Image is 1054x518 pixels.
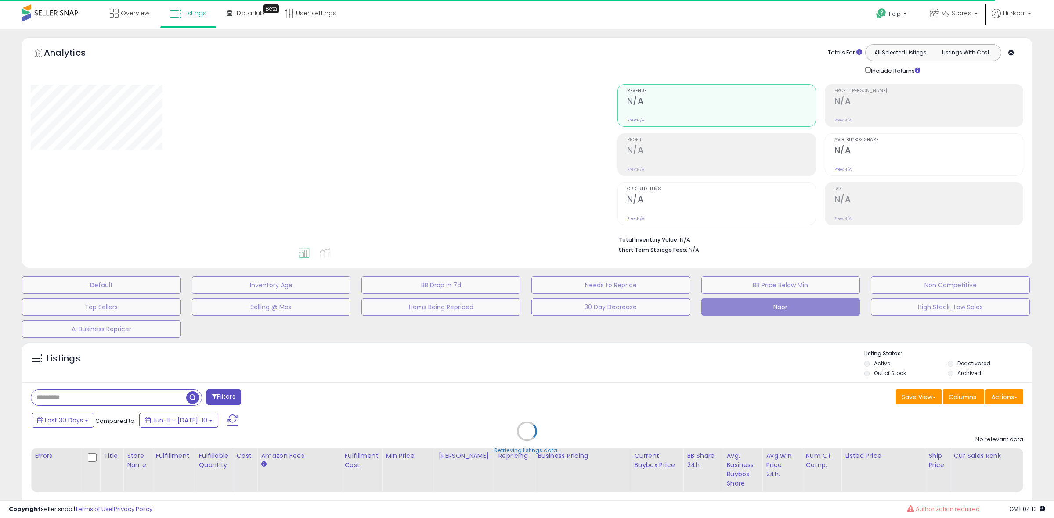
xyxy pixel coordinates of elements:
[361,276,520,294] button: BB Drop in 7d
[531,298,690,316] button: 30 Day Decrease
[627,118,644,123] small: Prev: N/A
[701,298,860,316] button: Naor
[828,49,862,57] div: Totals For
[933,47,998,58] button: Listings With Cost
[941,9,971,18] span: My Stores
[1003,9,1025,18] span: Hi Naor
[876,8,887,19] i: Get Help
[701,276,860,294] button: BB Price Below Min
[992,9,1031,29] a: Hi Naor
[834,138,1023,143] span: Avg. Buybox Share
[627,216,644,221] small: Prev: N/A
[868,47,933,58] button: All Selected Listings
[44,46,103,61] h5: Analytics
[121,9,149,18] span: Overview
[834,187,1023,192] span: ROI
[619,236,679,243] b: Total Inventory Value:
[9,505,152,514] div: seller snap | |
[627,138,816,143] span: Profit
[834,96,1023,108] h2: N/A
[9,505,41,513] strong: Copyright
[871,298,1030,316] button: High Stock_Low Sales
[263,4,279,13] div: Tooltip anchor
[627,194,816,206] h2: N/A
[834,118,852,123] small: Prev: N/A
[494,447,560,454] div: Retrieving listings data..
[834,89,1023,93] span: Profit [PERSON_NAME]
[834,216,852,221] small: Prev: N/A
[22,320,181,338] button: AI Business Repricer
[869,1,916,29] a: Help
[619,246,687,254] b: Short Term Storage Fees:
[627,89,816,93] span: Revenue
[531,276,690,294] button: Needs to Reprice
[184,9,206,18] span: Listings
[237,9,264,18] span: DataHub
[689,246,699,254] span: N/A
[627,145,816,157] h2: N/A
[361,298,520,316] button: Items Being Repriced
[871,276,1030,294] button: Non Competitive
[627,96,816,108] h2: N/A
[22,298,181,316] button: Top Sellers
[834,145,1023,157] h2: N/A
[627,187,816,192] span: Ordered Items
[192,276,351,294] button: Inventory Age
[627,167,644,172] small: Prev: N/A
[889,10,901,18] span: Help
[22,276,181,294] button: Default
[834,194,1023,206] h2: N/A
[859,65,931,75] div: Include Returns
[619,234,1017,244] li: N/A
[192,298,351,316] button: Selling @ Max
[834,167,852,172] small: Prev: N/A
